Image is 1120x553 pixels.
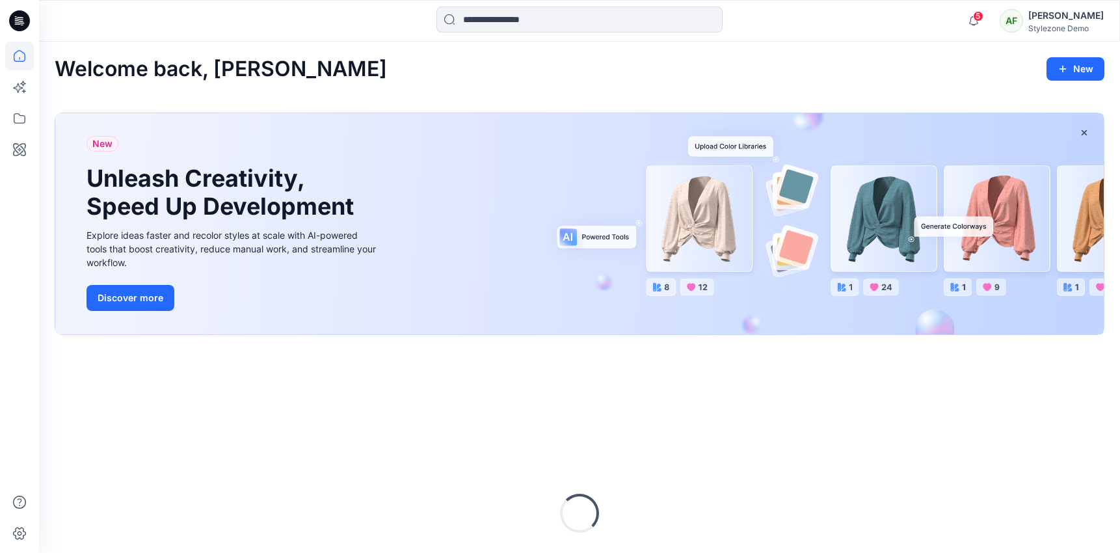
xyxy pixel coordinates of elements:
h2: Welcome back, [PERSON_NAME] [55,57,387,81]
button: Discover more [87,285,174,311]
a: Discover more [87,285,379,311]
button: New [1047,57,1104,81]
h1: Unleash Creativity, Speed Up Development [87,165,360,221]
div: [PERSON_NAME] [1028,8,1104,23]
span: New [92,136,113,152]
div: AF [1000,9,1023,33]
div: Explore ideas faster and recolor styles at scale with AI-powered tools that boost creativity, red... [87,228,379,269]
span: 5 [973,11,983,21]
div: Stylezone Demo [1028,23,1104,33]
